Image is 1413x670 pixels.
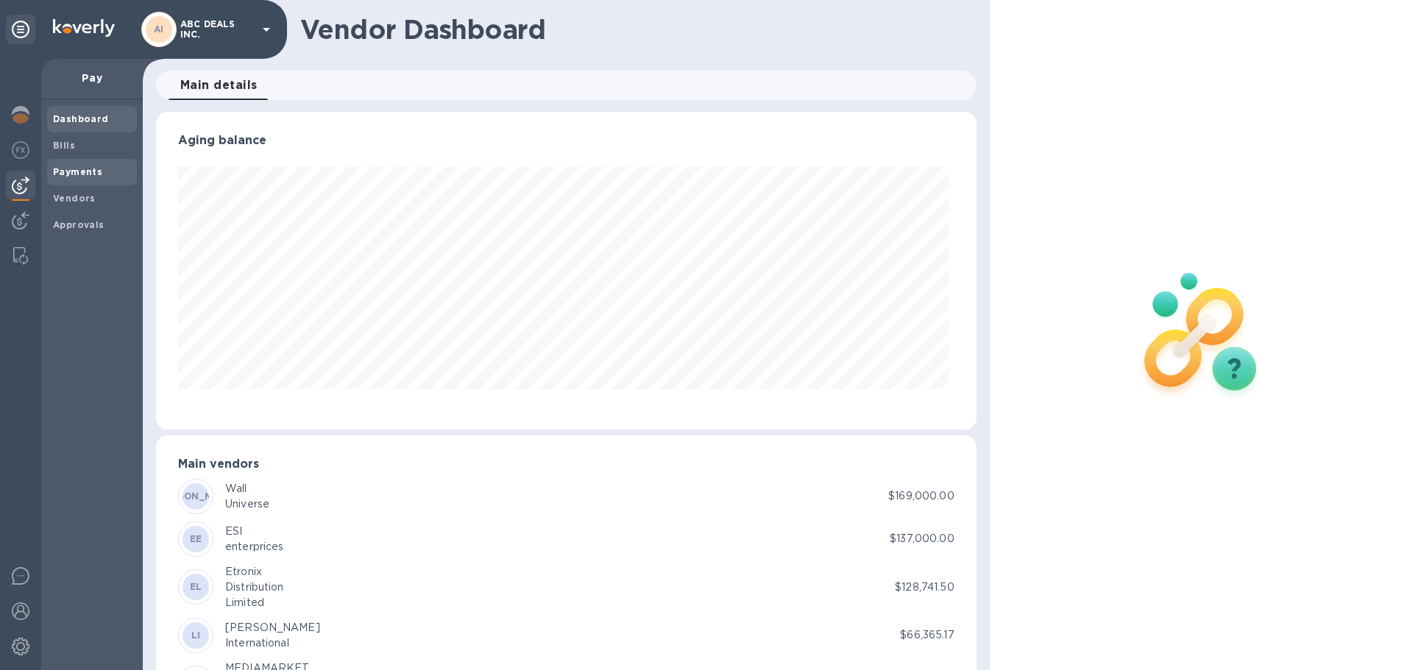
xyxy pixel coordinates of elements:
p: $169,000.00 [888,488,954,504]
b: EL [190,581,202,592]
img: Logo [53,19,115,37]
b: LI [191,630,201,641]
h3: Aging balance [178,134,955,148]
span: Main details [180,75,258,96]
h3: Main vendors [178,457,955,471]
p: $137,000.00 [890,531,954,546]
div: Limited [225,595,284,610]
b: Dashboard [53,113,109,124]
div: ESI [225,524,283,539]
b: Approvals [53,219,105,230]
b: Bills [53,140,75,151]
p: ABC DEALS INC. [180,19,254,40]
div: Universe [225,496,269,512]
div: [PERSON_NAME] [225,620,320,635]
p: $66,365.17 [900,627,954,643]
div: International [225,635,320,651]
div: Unpin categories [6,15,35,44]
p: $128,741.50 [895,580,954,595]
p: Pay [53,71,131,85]
b: [PERSON_NAME] [154,491,238,502]
div: Distribution [225,580,284,595]
div: enterprices [225,539,283,555]
b: Vendors [53,193,96,204]
h1: Vendor Dashboard [300,14,966,45]
b: AI [154,24,164,35]
b: Payments [53,166,102,177]
div: Wall [225,481,269,496]
div: Etronix [225,564,284,580]
b: EE [190,533,202,544]
img: Foreign exchange [12,141,29,159]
